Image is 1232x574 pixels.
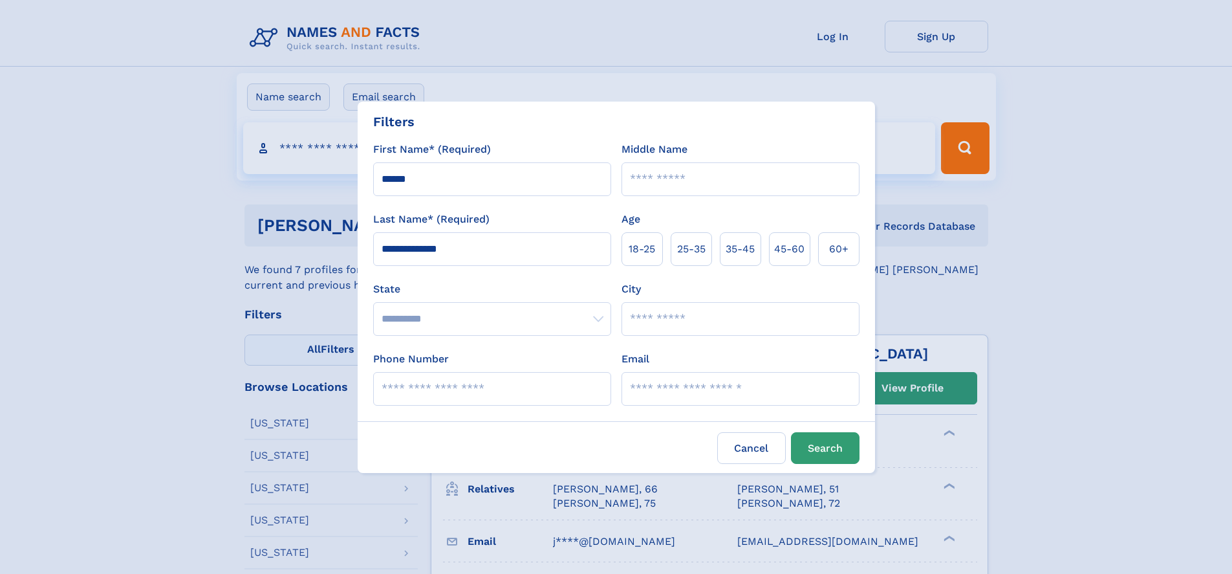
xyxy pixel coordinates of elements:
[629,241,655,257] span: 18‑25
[829,241,848,257] span: 60+
[726,241,755,257] span: 35‑45
[621,212,640,227] label: Age
[621,351,649,367] label: Email
[621,142,687,157] label: Middle Name
[677,241,706,257] span: 25‑35
[791,432,859,464] button: Search
[373,351,449,367] label: Phone Number
[373,112,415,131] div: Filters
[621,281,641,297] label: City
[717,432,786,464] label: Cancel
[373,281,611,297] label: State
[373,212,490,227] label: Last Name* (Required)
[774,241,805,257] span: 45‑60
[373,142,491,157] label: First Name* (Required)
